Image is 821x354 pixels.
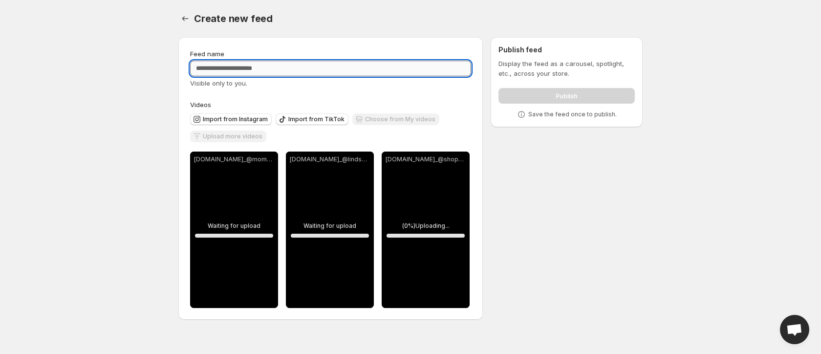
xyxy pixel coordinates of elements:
span: Create new feed [194,13,273,24]
span: Visible only to you. [190,79,247,87]
p: [DOMAIN_NAME]_@mommylisa00_1753458125901.mp4 [194,155,274,163]
span: Feed name [190,50,224,58]
p: Display the feed as a carousel, spotlight, etc., across your store. [498,59,635,78]
button: Settings [178,12,192,25]
button: Import from TikTok [276,113,348,125]
button: Import from Instagram [190,113,272,125]
p: [DOMAIN_NAME]_@shop365.247_1753457971130.mp4 [386,155,466,163]
div: Open chat [780,315,809,344]
span: Videos [190,101,211,109]
span: Import from TikTok [288,115,345,123]
p: Save the feed once to publish. [528,111,617,118]
span: Import from Instagram [203,115,268,123]
p: [DOMAIN_NAME]_@lindseya495_1753458089949.mp4 [290,155,370,163]
h2: Publish feed [498,45,635,55]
